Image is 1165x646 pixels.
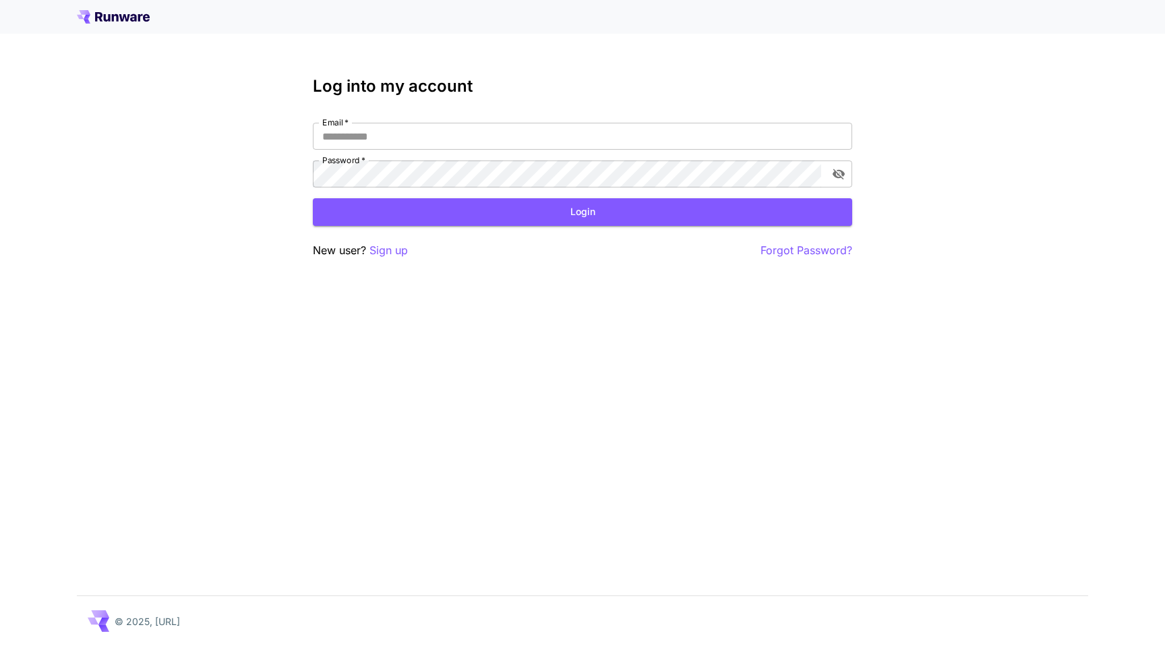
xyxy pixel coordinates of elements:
[322,154,365,166] label: Password
[313,77,852,96] h3: Log into my account
[115,614,180,628] p: © 2025, [URL]
[313,242,408,259] p: New user?
[369,242,408,259] button: Sign up
[322,117,349,128] label: Email
[760,242,852,259] button: Forgot Password?
[313,198,852,226] button: Login
[827,162,851,186] button: toggle password visibility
